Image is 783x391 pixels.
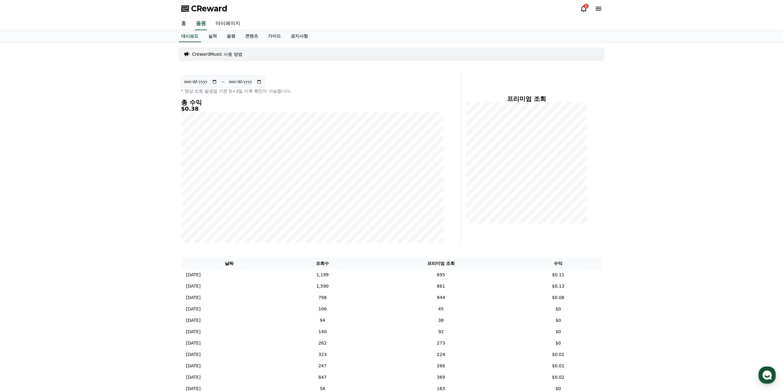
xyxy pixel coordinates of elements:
[186,272,201,278] p: [DATE]
[95,204,102,209] span: 설정
[186,351,201,358] p: [DATE]
[263,30,286,42] a: 가이드
[278,303,367,315] td: 106
[278,360,367,372] td: 247
[367,281,514,292] td: 861
[2,195,41,210] a: 홈
[278,269,367,281] td: 1,199
[367,292,514,303] td: 944
[278,281,367,292] td: 1,590
[514,360,602,372] td: $0.01
[514,258,602,269] th: 수익
[367,372,514,383] td: 369
[584,4,589,9] div: 1
[240,30,263,42] a: 콘텐츠
[514,281,602,292] td: $0.13
[186,374,201,381] p: [DATE]
[203,30,222,42] a: 실적
[179,30,201,42] a: 대시보드
[186,306,201,312] p: [DATE]
[181,99,443,106] h4: 총 수익
[221,78,225,86] p: ~
[278,326,367,337] td: 140
[278,349,367,360] td: 323
[181,4,227,14] a: CReward
[367,258,514,269] th: 프리미엄 조회
[56,205,64,209] span: 대화
[514,292,602,303] td: $0.06
[367,349,514,360] td: 224
[181,258,278,269] th: 날짜
[514,315,602,326] td: $0
[41,195,79,210] a: 대화
[514,337,602,349] td: $0
[176,17,191,30] a: 홈
[278,315,367,326] td: 94
[580,5,587,12] a: 1
[286,30,313,42] a: 공지사항
[79,195,118,210] a: 설정
[514,372,602,383] td: $0.02
[195,17,207,30] a: 음원
[367,303,514,315] td: 45
[367,269,514,281] td: 695
[186,340,201,346] p: [DATE]
[278,292,367,303] td: 798
[367,315,514,326] td: 38
[278,372,367,383] td: 647
[278,337,367,349] td: 262
[19,204,23,209] span: 홈
[186,294,201,301] p: [DATE]
[181,88,443,94] p: * 영상 조회 발생일 기준 D+3일 이후 확인이 가능합니다.
[466,95,587,102] h4: 프리미엄 조회
[278,258,367,269] th: 조회수
[211,17,245,30] a: 마이페이지
[191,4,227,14] span: CReward
[186,283,201,289] p: [DATE]
[514,349,602,360] td: $0.01
[186,317,201,324] p: [DATE]
[514,303,602,315] td: $0
[186,363,201,369] p: [DATE]
[181,106,443,112] h5: $0.38
[222,30,240,42] a: 음원
[514,326,602,337] td: $0
[186,329,201,335] p: [DATE]
[367,337,514,349] td: 273
[367,326,514,337] td: 92
[192,51,242,57] a: CrewardMusic 사용 방법
[367,360,514,372] td: 266
[514,269,602,281] td: $0.11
